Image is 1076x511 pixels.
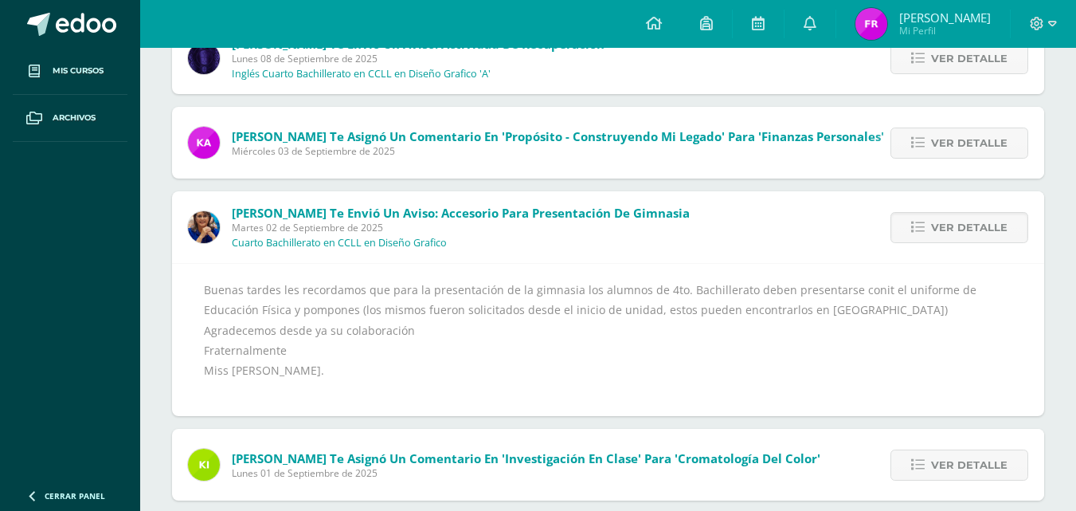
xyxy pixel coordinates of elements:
[188,449,220,481] img: 9ab151970ea35c44bfeb152f0ad901f3.png
[232,144,884,158] span: Miércoles 03 de Septiembre de 2025
[899,24,991,37] span: Mi Perfil
[45,490,105,501] span: Cerrar panel
[53,65,104,77] span: Mis cursos
[232,221,690,234] span: Martes 02 de Septiembre de 2025
[931,128,1008,158] span: Ver detalle
[232,205,690,221] span: [PERSON_NAME] te envió un aviso: Accesorio para presentación de gimnasia
[931,44,1008,73] span: Ver detalle
[232,52,605,65] span: Lunes 08 de Septiembre de 2025
[931,213,1008,242] span: Ver detalle
[53,112,96,124] span: Archivos
[232,237,447,250] p: Cuarto Bachillerato en CCLL en Diseño Grafico
[232,450,820,466] span: [PERSON_NAME] te asignó un comentario en 'Investigación en clase' para 'Cromatología del Color'
[232,68,491,81] p: Inglés Cuarto Bachillerato en CCLL en Diseño Grafico 'A'
[13,95,127,142] a: Archivos
[931,450,1008,480] span: Ver detalle
[188,211,220,243] img: 5d6f35d558c486632aab3bda9a330e6b.png
[188,127,220,159] img: bee4affa6473aeaf057711ec23146b4f.png
[13,48,127,95] a: Mis cursos
[232,128,884,144] span: [PERSON_NAME] te asignó un comentario en 'Propósito - Construyendo Mi Legado' para 'Finanzas Pers...
[899,10,991,26] span: [PERSON_NAME]
[855,8,887,40] img: 3e075353d348aa0ffaabfcf58eb20247.png
[232,466,820,480] span: Lunes 01 de Septiembre de 2025
[204,280,1012,400] div: Buenas tardes les recordamos que para la presentación de la gimnasia los alumnos de 4to. Bachille...
[188,42,220,74] img: 31877134f281bf6192abd3481bfb2fdd.png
